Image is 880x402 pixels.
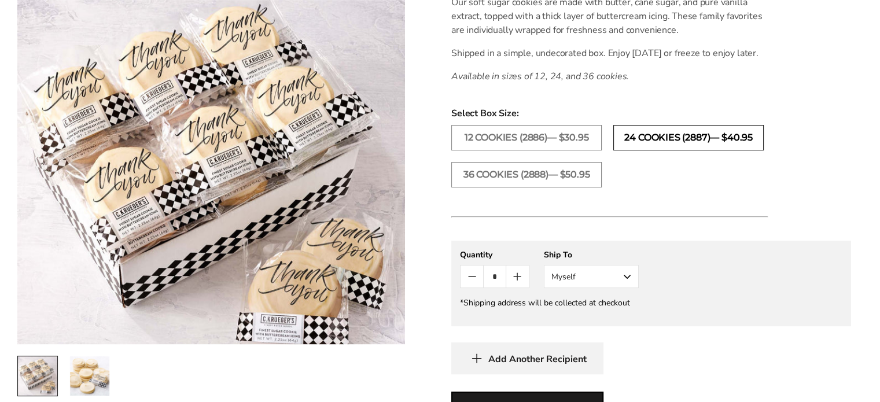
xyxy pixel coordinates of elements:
[451,162,602,187] label: 36 COOKIES (2888)— $50.95
[483,265,506,287] input: Quantity
[544,249,639,260] div: Ship To
[461,265,483,287] button: Count minus
[451,241,851,326] gfm-form: New recipient
[70,356,109,396] img: Just the Cookies! Thank You Assortment
[17,356,58,396] a: 1 / 2
[488,353,587,365] span: Add Another Recipient
[613,125,764,150] label: 24 COOKIES (2887)— $40.95
[544,265,639,288] button: Myself
[460,249,529,260] div: Quantity
[451,70,629,83] em: Available in sizes of 12, 24, and 36 cookies.
[460,297,842,308] div: *Shipping address will be collected at checkout
[451,125,602,150] label: 12 COOKIES (2886)— $30.95
[451,342,603,374] button: Add Another Recipient
[18,356,57,396] img: Just the Cookies! Thank You Assortment
[451,46,768,60] p: Shipped in a simple, undecorated box. Enjoy [DATE] or freeze to enjoy later.
[69,356,110,396] a: 2 / 2
[451,106,851,120] span: Select Box Size:
[506,265,529,287] button: Count plus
